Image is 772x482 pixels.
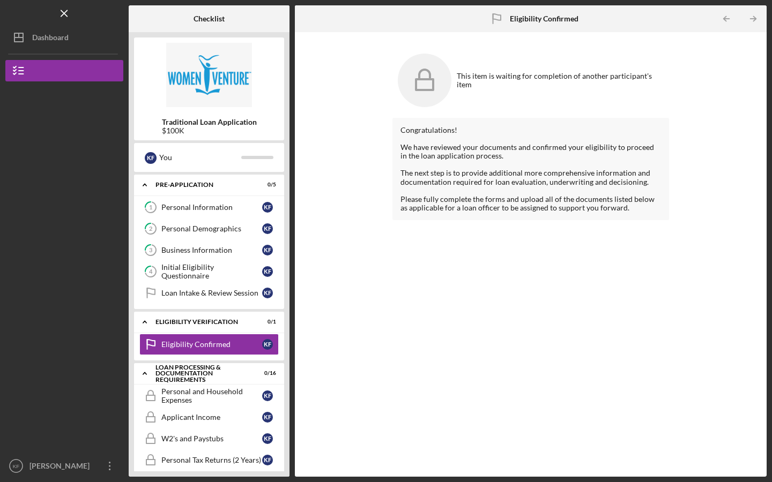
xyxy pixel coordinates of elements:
[262,433,273,444] div: K F
[27,455,96,479] div: [PERSON_NAME]
[262,455,273,465] div: K F
[400,143,661,160] div: We have reviewed your documents and confirmed your eligibility to proceed in the loan application...
[139,334,279,355] a: Eligibility ConfirmedKF
[139,449,279,471] a: Personal Tax Returns (2 Years)KF
[145,152,157,164] div: K F
[161,387,262,404] div: Personal and Household Expenses
[161,456,262,464] div: Personal Tax Returns (2 Years)
[257,182,276,188] div: 0 / 5
[257,319,276,325] div: 0 / 1
[262,339,273,350] div: K F
[5,455,123,477] button: KF[PERSON_NAME]
[149,247,152,254] tspan: 3
[161,434,262,443] div: W2's and Paystubs
[155,319,249,325] div: Eligibility Verification
[32,27,69,51] div: Dashboard
[162,126,257,135] div: $100K
[155,364,249,383] div: Loan Processing & Documentation Requirements
[139,218,279,239] a: 2Personal DemographicsKF
[162,118,257,126] b: Traditional Loan Application
[149,268,153,275] tspan: 4
[262,202,273,213] div: K F
[161,413,262,421] div: Applicant Income
[262,412,273,423] div: K F
[149,204,152,211] tspan: 1
[139,428,279,449] a: W2's and PaystubsKF
[457,72,664,89] div: This item is waiting for completion of another participant's item
[161,263,262,280] div: Initial Eligibility Questionnaire
[134,43,284,107] img: Product logo
[139,282,279,304] a: Loan Intake & Review SessionKF
[139,406,279,428] a: Applicant IncomeKF
[262,288,273,298] div: K F
[161,340,262,349] div: Eligibility Confirmed
[161,203,262,212] div: Personal Information
[257,370,276,376] div: 0 / 16
[262,245,273,255] div: K F
[139,239,279,261] a: 3Business InformationKF
[155,182,249,188] div: Pre-Application
[139,197,279,218] a: 1Personal InformationKF
[139,385,279,406] a: Personal and Household ExpensesKF
[161,246,262,254] div: Business Information
[161,224,262,233] div: Personal Demographics
[13,463,19,469] text: KF
[262,266,273,277] div: K F
[510,14,578,23] b: Eligibility Confirmed
[400,195,661,212] div: Please fully complete the forms and upload all of the documents listed below as applicable for a ...
[5,27,123,48] button: Dashboard
[159,148,241,167] div: You
[139,261,279,282] a: 4Initial Eligibility QuestionnaireKF
[262,390,273,401] div: K F
[400,126,661,134] div: Congratulations!
[149,225,152,232] tspan: 2
[194,14,225,23] b: Checklist
[262,223,273,234] div: K F
[400,169,661,186] div: The next step is to provide additional more comprehensive information and documentation required ...
[161,289,262,297] div: Loan Intake & Review Session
